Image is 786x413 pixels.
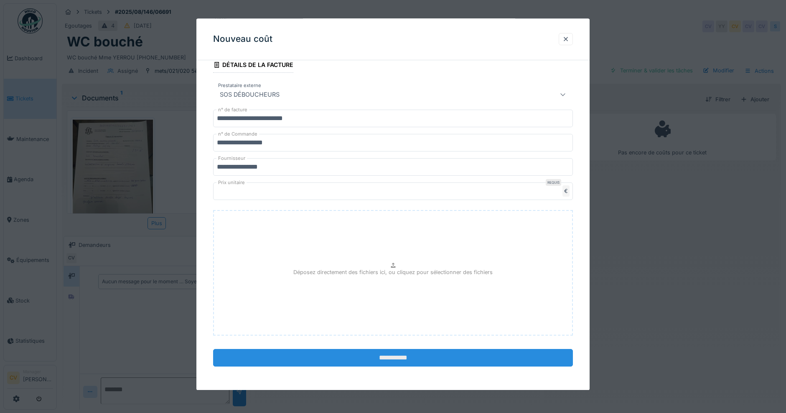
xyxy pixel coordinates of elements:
[293,268,493,276] p: Déposez directement des fichiers ici, ou cliquez pour sélectionner des fichiers
[213,34,272,44] h3: Nouveau coût
[216,155,247,162] label: Fournisseur
[546,180,561,186] div: Requis
[562,186,570,197] div: €
[216,180,247,187] label: Prix unitaire
[216,90,283,100] div: SOS DÉBOUCHEURS
[216,107,249,114] label: n° de facture
[216,131,259,138] label: n° de Commande
[213,59,293,73] div: Détails de la facture
[216,82,263,90] label: Prestataire externe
